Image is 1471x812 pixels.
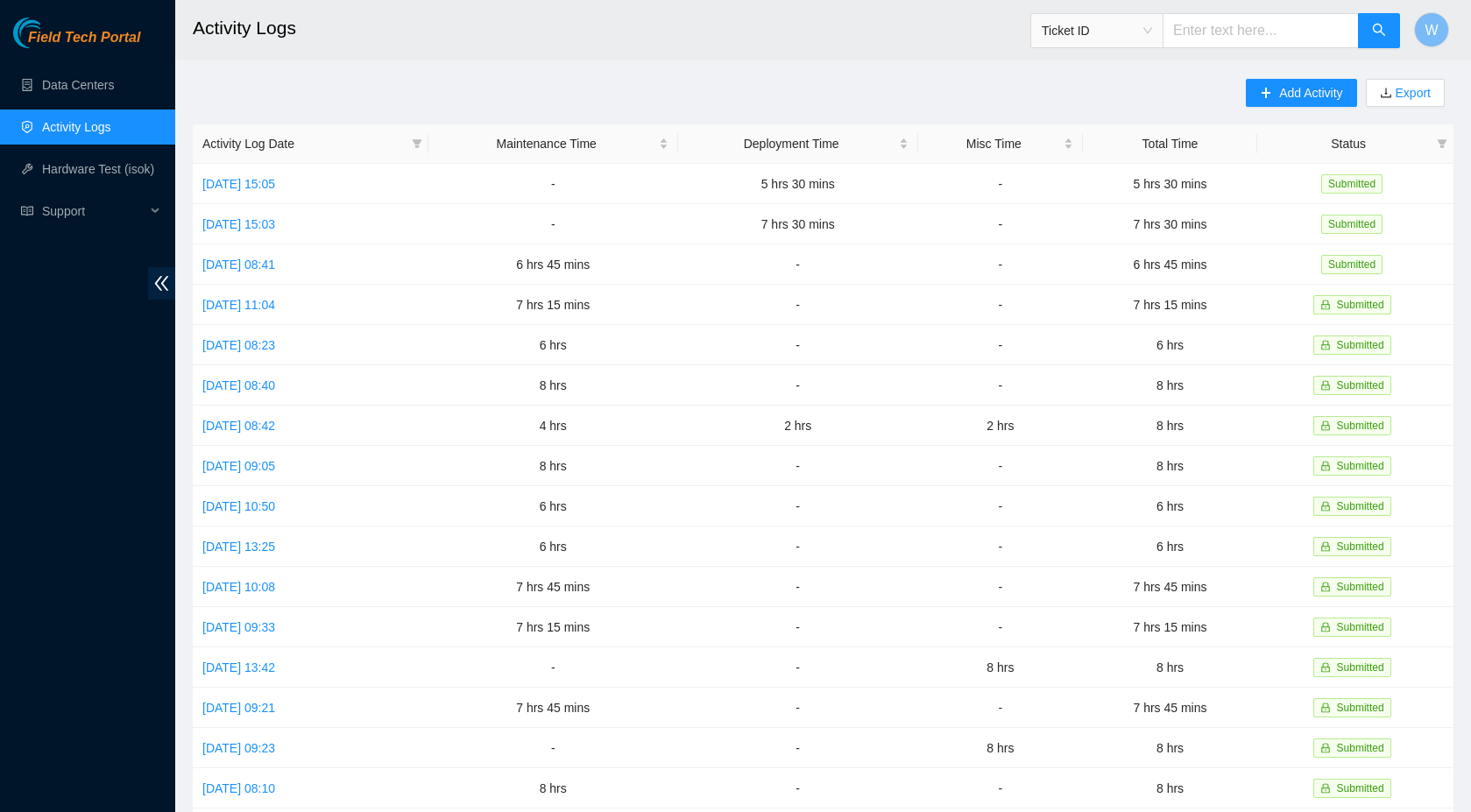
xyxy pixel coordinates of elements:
[918,446,1083,486] td: -
[918,728,1083,768] td: 8 hrs
[202,298,275,312] a: [DATE] 11:04
[1337,782,1384,794] span: Submitted
[918,285,1083,325] td: -
[1337,339,1384,351] span: Submitted
[202,499,275,513] a: [DATE] 10:50
[1083,486,1257,526] td: 6 hrs
[1163,13,1359,48] input: Enter text here...
[42,162,154,176] a: Hardware Test (isok)
[428,647,678,688] td: -
[428,607,678,647] td: 7 hrs 15 mins
[678,406,918,446] td: 2 hrs
[678,526,918,567] td: -
[428,365,678,406] td: 8 hrs
[408,131,426,157] span: filter
[1083,607,1257,647] td: 7 hrs 15 mins
[918,526,1083,567] td: -
[202,217,275,231] a: [DATE] 15:03
[428,204,678,244] td: -
[1337,742,1384,754] span: Submitted
[1260,87,1272,101] span: plus
[1366,79,1445,107] button: downloadExport
[202,134,405,153] span: Activity Log Date
[42,78,114,92] a: Data Centers
[1337,661,1384,674] span: Submitted
[1279,83,1342,102] span: Add Activity
[1042,18,1152,44] span: Ticket ID
[1380,87,1392,101] span: download
[1083,325,1257,365] td: 6 hrs
[21,205,33,217] span: read
[1083,647,1257,688] td: 8 hrs
[1083,446,1257,486] td: 8 hrs
[678,647,918,688] td: -
[1337,581,1384,593] span: Submitted
[1267,134,1430,153] span: Status
[202,258,275,272] a: [DATE] 08:41
[918,406,1083,446] td: 2 hrs
[1083,244,1257,285] td: 6 hrs 45 mins
[202,620,275,634] a: [DATE] 09:33
[1320,703,1331,713] span: lock
[1337,420,1384,432] span: Submitted
[1337,540,1384,553] span: Submitted
[1437,138,1447,149] span: filter
[1320,541,1331,552] span: lock
[1083,768,1257,808] td: 8 hrs
[678,728,918,768] td: -
[678,486,918,526] td: -
[918,365,1083,406] td: -
[1337,299,1384,311] span: Submitted
[1083,285,1257,325] td: 7 hrs 15 mins
[1425,19,1438,41] span: W
[1083,567,1257,607] td: 7 hrs 45 mins
[678,325,918,365] td: -
[918,688,1083,728] td: -
[1337,379,1384,392] span: Submitted
[1083,365,1257,406] td: 8 hrs
[1083,124,1257,164] th: Total Time
[202,660,275,674] a: [DATE] 13:42
[202,540,275,554] a: [DATE] 13:25
[678,567,918,607] td: -
[918,204,1083,244] td: -
[428,526,678,567] td: 6 hrs
[1083,728,1257,768] td: 8 hrs
[678,164,918,204] td: 5 hrs 30 mins
[678,446,918,486] td: -
[1392,86,1431,100] a: Export
[428,244,678,285] td: 6 hrs 45 mins
[428,285,678,325] td: 7 hrs 15 mins
[428,406,678,446] td: 4 hrs
[678,285,918,325] td: -
[202,701,275,715] a: [DATE] 09:21
[1321,215,1383,234] span: Submitted
[678,244,918,285] td: -
[428,567,678,607] td: 7 hrs 45 mins
[1083,688,1257,728] td: 7 hrs 45 mins
[1321,255,1383,274] span: Submitted
[1321,174,1383,194] span: Submitted
[678,768,918,808] td: -
[428,728,678,768] td: -
[1083,204,1257,244] td: 7 hrs 30 mins
[412,138,422,149] span: filter
[1320,461,1331,471] span: lock
[428,164,678,204] td: -
[678,688,918,728] td: -
[1320,783,1331,794] span: lock
[678,607,918,647] td: -
[918,244,1083,285] td: -
[202,338,275,352] a: [DATE] 08:23
[202,378,275,392] a: [DATE] 08:40
[918,607,1083,647] td: -
[148,267,175,300] span: double-left
[1320,582,1331,592] span: lock
[28,30,140,46] span: Field Tech Portal
[202,459,275,473] a: [DATE] 09:05
[918,164,1083,204] td: -
[918,647,1083,688] td: 8 hrs
[678,365,918,406] td: -
[1414,12,1449,47] button: W
[13,32,140,54] a: Akamai TechnologiesField Tech Portal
